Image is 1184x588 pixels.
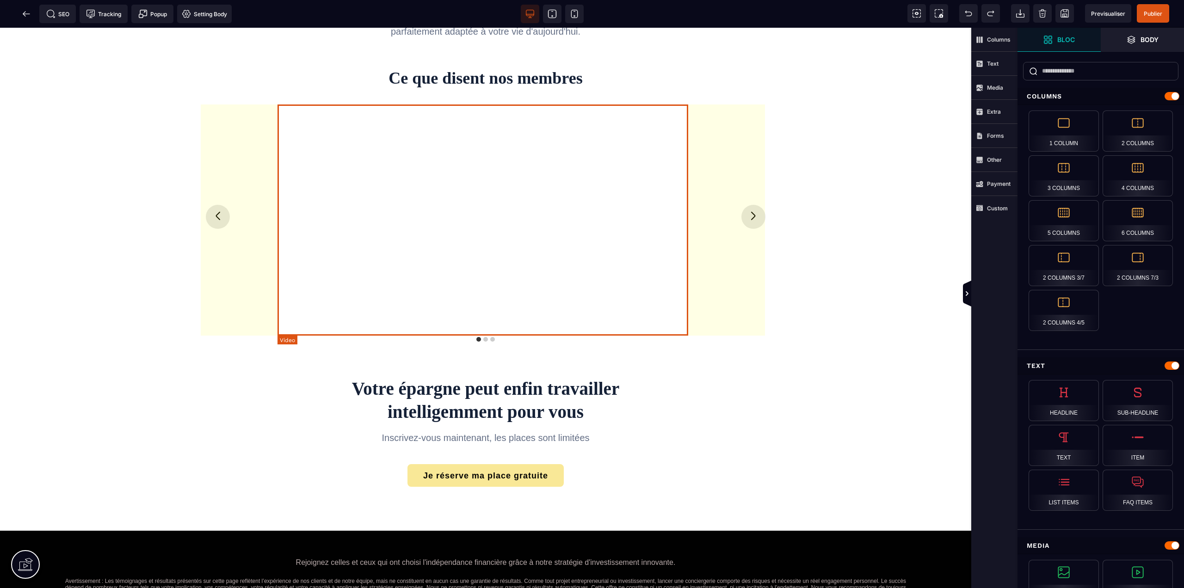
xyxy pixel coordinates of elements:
[1103,110,1173,152] div: 2 Columns
[1103,155,1173,196] div: 4 Columns
[1029,380,1099,421] div: Headline
[86,9,121,18] span: Tracking
[182,9,227,18] span: Setting Body
[987,108,1001,115] strong: Extra
[987,60,999,67] strong: Text
[407,436,564,459] button: Je réserve ma place gratuite
[1101,28,1184,52] span: Open Layer Manager
[987,180,1011,187] strong: Payment
[1103,425,1173,466] div: Item
[987,205,1008,212] strong: Custom
[1017,28,1101,52] span: Open Blocks
[1017,88,1184,105] div: Columns
[1029,245,1099,286] div: 2 Columns 3/7
[1029,200,1099,241] div: 5 Columns
[930,4,948,23] span: Screenshot
[1057,36,1075,43] strong: Bloc
[1144,10,1162,17] span: Publier
[987,36,1011,43] strong: Columns
[1103,245,1173,286] div: 2 Columns 7/3
[1029,470,1099,511] div: List Items
[741,177,765,201] button: Next slide
[1141,36,1159,43] strong: Body
[138,9,167,18] span: Popup
[1029,425,1099,466] div: Text
[1103,380,1173,421] div: Sub-Headline
[1103,200,1173,241] div: 6 Columns
[1029,155,1099,196] div: 3 Columns
[308,404,663,416] p: Inscrivez-vous maintenant, les places sont limitées
[987,132,1004,139] strong: Forms
[206,177,230,201] button: Previous slide
[1091,10,1125,17] span: Previsualiser
[197,349,775,396] h2: Votre épargne peut enfin travailler intelligemment pour vous
[7,528,964,541] text: Rejoignez celles et ceux qui ont choisi l'indépendance financière grâce à notre stratégie d'inves...
[1103,470,1173,511] div: FAQ Items
[987,84,1003,91] strong: Media
[1029,290,1099,331] div: 2 Columns 4/5
[1029,110,1099,152] div: 1 Column
[1017,357,1184,374] div: Text
[907,4,926,23] span: View components
[46,9,69,18] span: SEO
[987,156,1002,163] strong: Other
[60,541,912,578] text: Avertissement : Les témoignages et résultats présentés sur cette page reflètent l’expérience de n...
[1085,4,1131,23] span: Preview
[1017,537,1184,554] div: Media
[197,41,775,60] h2: Ce que disent nos membres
